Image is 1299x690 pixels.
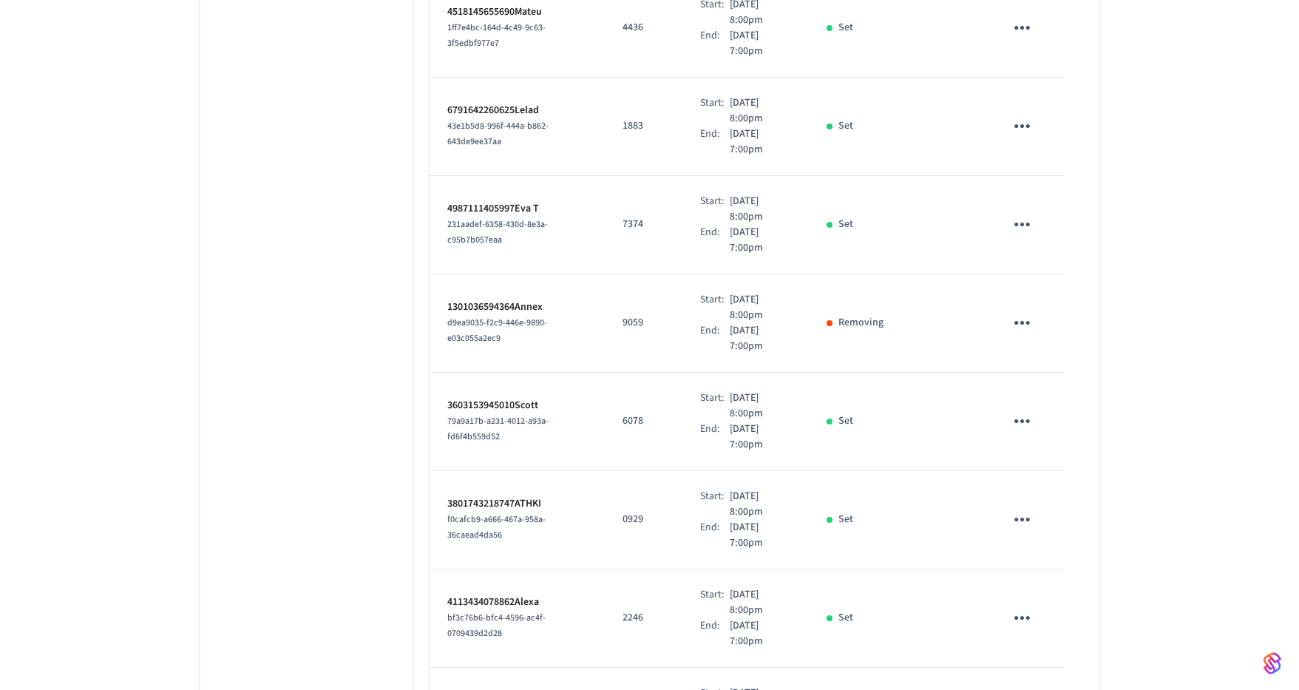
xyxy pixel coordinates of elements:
p: 1883 [623,118,665,134]
div: End: [700,422,730,453]
span: f0cafcb9-a666-467a-958a-36caead4da56 [447,513,546,541]
p: [DATE] 8:00pm [730,292,791,323]
div: End: [700,323,730,354]
p: 0929 [623,512,665,527]
p: [DATE] 7:00pm [730,126,791,158]
p: Removing [838,315,883,331]
p: 7374 [623,217,665,232]
p: [DATE] 8:00pm [730,390,791,422]
span: 43e1b5d8-996f-444a-b862-643de9ee37aa [447,120,549,148]
p: [DATE] 7:00pm [730,520,791,551]
p: 3801743218747ATHKI [447,496,588,512]
p: Set [838,610,853,626]
span: 231aadef-6358-430d-8e3a-c95b7b057eaa [447,218,548,246]
p: Set [838,512,853,527]
p: [DATE] 7:00pm [730,323,791,354]
div: End: [700,126,730,158]
p: [DATE] 8:00pm [730,489,791,520]
p: 1301036594364Annex [447,300,588,315]
p: 4518145655690Mateu [447,4,588,20]
span: 1ff7e4bc-164d-4c49-9c63-3f5edbf977e7 [447,21,546,50]
p: Set [838,20,853,35]
p: [DATE] 8:00pm [730,194,791,225]
p: [DATE] 8:00pm [730,95,791,126]
span: 79a9a17b-a231-4012-a93a-fd6f4b559d52 [447,415,549,443]
div: Start: [700,194,730,225]
p: Set [838,217,853,232]
p: 9059 [623,315,665,331]
div: Start: [700,587,730,618]
div: Start: [700,390,730,422]
p: [DATE] 7:00pm [730,618,791,649]
div: End: [700,520,730,551]
p: 6078 [623,413,665,429]
p: Set [838,118,853,134]
p: 2246 [623,610,665,626]
p: 6791642260625Lelad [447,103,588,118]
p: 3603153945010Scott [447,398,588,413]
p: 4436 [623,20,665,35]
div: Start: [700,292,730,323]
p: 4987111405997Eva T [447,201,588,217]
div: Start: [700,95,730,126]
div: End: [700,618,730,649]
div: Start: [700,489,730,520]
p: [DATE] 7:00pm [730,225,791,256]
p: Set [838,413,853,429]
p: 4113434078862Alexa [447,595,588,610]
span: d9ea9035-f2c9-446e-9890-e03c055a2ec9 [447,317,547,345]
p: [DATE] 7:00pm [730,28,791,59]
div: End: [700,225,730,256]
p: [DATE] 8:00pm [730,587,791,618]
img: SeamLogoGradient.69752ec5.svg [1264,652,1281,675]
span: bf3c76b6-bfc4-4596-ac4f-0709439d2d28 [447,612,546,640]
div: End: [700,28,730,59]
p: [DATE] 7:00pm [730,422,791,453]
